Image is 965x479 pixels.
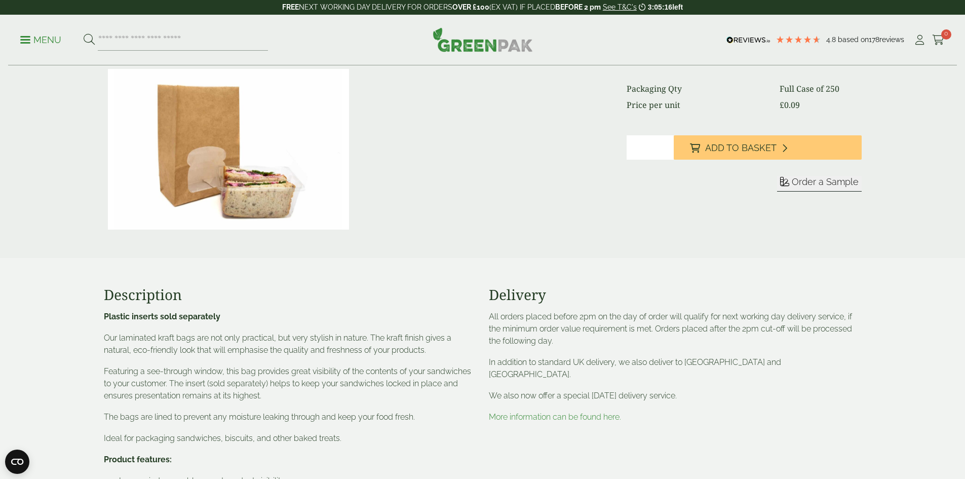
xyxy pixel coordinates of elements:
div: 4.78 Stars [776,35,821,44]
span: 4.8 [826,35,838,44]
span: £ [780,99,784,110]
strong: Product features: [104,455,172,464]
span: Order a Sample [792,176,859,187]
dt: Price per unit [627,99,767,111]
span: 0 [941,29,951,40]
img: IMG_5932 (Large) [108,69,349,230]
span: 178 [869,35,879,44]
strong: BEFORE 2 pm [555,3,601,11]
button: Open CMP widget [5,450,29,474]
strong: OVER £100 [452,3,489,11]
p: Menu [20,34,61,46]
p: Ideal for packaging sandwiches, biscuits, and other baked treats. [104,432,477,445]
i: Cart [932,35,945,45]
p: The bags are lined to prevent any moisture leaking through and keep your food fresh. [104,411,477,423]
strong: FREE [282,3,299,11]
button: Add to Basket [674,135,862,160]
dt: Packaging Qty [627,83,767,95]
img: REVIEWS.io [726,36,770,44]
a: More information can be found here. [489,412,621,422]
p: Featuring a see-through window, this bag provides great visibility of the contents of your sandwi... [104,365,477,402]
a: See T&C's [603,3,637,11]
span: left [672,3,683,11]
img: GreenPak Supplies [433,27,533,52]
strong: Plastic inserts sold separately [104,312,220,321]
span: reviews [879,35,904,44]
dd: Full Case of 250 [780,83,861,95]
span: 3:05:16 [648,3,672,11]
p: In addition to standard UK delivery, we also deliver to [GEOGRAPHIC_DATA] and [GEOGRAPHIC_DATA]. [489,356,862,381]
span: Based on [838,35,869,44]
a: 0 [932,32,945,48]
span: Add to Basket [705,142,777,154]
p: All orders placed before 2pm on the day of order will qualify for next working day delivery servi... [489,311,862,347]
p: We also now offer a special [DATE] delivery service. [489,390,862,402]
button: Order a Sample [777,176,862,192]
h3: Delivery [489,286,862,304]
a: Menu [20,34,61,44]
h3: Description [104,286,477,304]
p: Our laminated kraft bags are not only practical, but very stylish in nature. The kraft finish giv... [104,332,477,356]
bdi: 0.09 [780,99,800,110]
i: My Account [913,35,926,45]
